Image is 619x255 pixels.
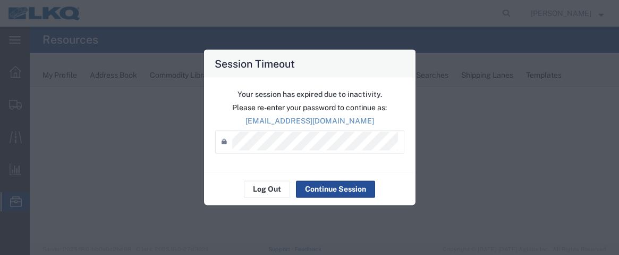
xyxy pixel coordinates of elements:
[296,180,375,198] button: Continue Session
[215,88,404,100] p: Your session has expired due to inactivity.
[215,102,404,113] p: Please re-enter your password to continue as:
[215,115,404,126] p: [EMAIL_ADDRESS][DOMAIN_NAME]
[244,180,290,198] button: Log Out
[215,55,295,71] h4: Session Timeout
